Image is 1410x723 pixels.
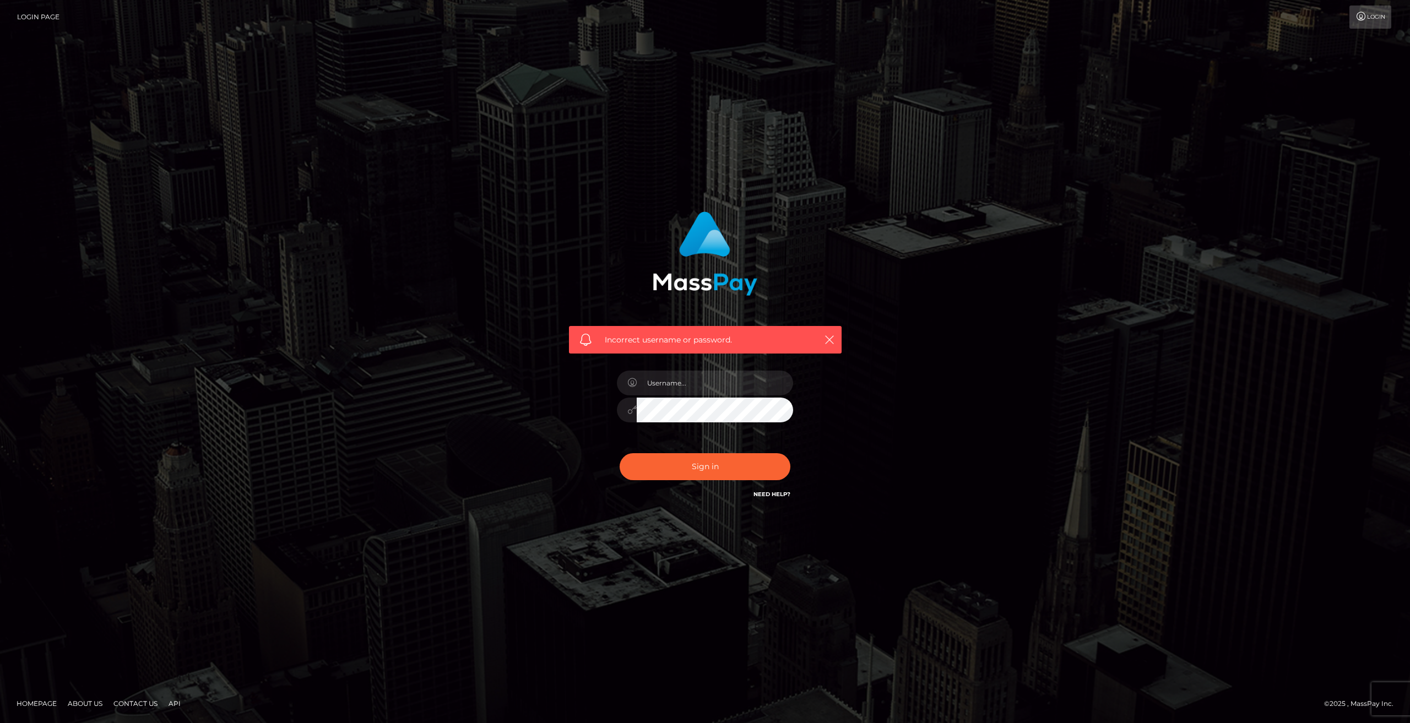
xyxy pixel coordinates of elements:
[164,695,185,712] a: API
[17,6,59,29] a: Login Page
[12,695,61,712] a: Homepage
[653,211,757,296] img: MassPay Login
[637,371,793,395] input: Username...
[1349,6,1391,29] a: Login
[620,453,790,480] button: Sign in
[1324,698,1402,710] div: © 2025 , MassPay Inc.
[109,695,162,712] a: Contact Us
[63,695,107,712] a: About Us
[605,334,806,346] span: Incorrect username or password.
[753,491,790,498] a: Need Help?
